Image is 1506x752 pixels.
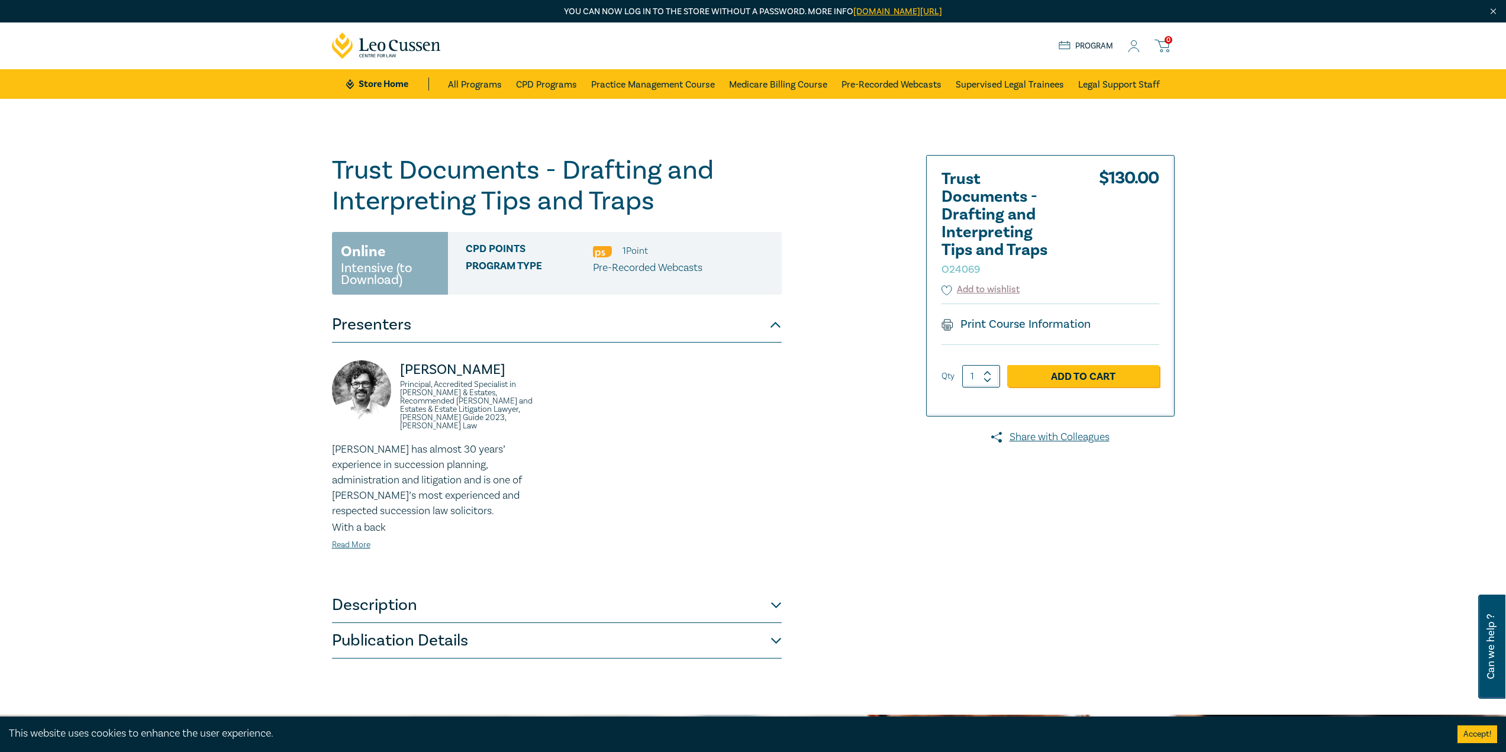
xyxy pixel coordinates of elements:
span: CPD Points [466,243,593,259]
a: Legal Support Staff [1078,69,1160,99]
a: Print Course Information [941,317,1091,332]
span: 0 [1165,36,1172,44]
a: CPD Programs [516,69,577,99]
div: $ 130.00 [1099,170,1159,283]
label: Qty [941,370,954,383]
h3: Online [341,241,386,262]
a: Read More [332,540,370,550]
img: https://s3.ap-southeast-2.amazonaws.com/leo-cussen-store-production-content/Contacts/Greg%20Russo... [332,360,391,419]
small: Intensive (to Download) [341,262,439,286]
div: This website uses cookies to enhance the user experience. [9,726,1440,741]
small: Principal, Accredited Specialist in [PERSON_NAME] & Estates, Recommended [PERSON_NAME] and Estate... [400,380,550,430]
img: Professional Skills [593,246,612,257]
span: Can we help ? [1485,602,1497,692]
a: Share with Colleagues [926,430,1175,445]
img: Close [1488,7,1498,17]
small: O24069 [941,263,980,276]
button: Add to wishlist [941,283,1020,296]
a: Program [1059,40,1114,53]
p: Pre-Recorded Webcasts [593,260,702,276]
a: Supervised Legal Trainees [956,69,1064,99]
a: Medicare Billing Course [729,69,827,99]
a: Pre-Recorded Webcasts [841,69,941,99]
h1: Trust Documents - Drafting and Interpreting Tips and Traps [332,155,782,217]
input: 1 [962,365,1000,388]
a: Add to Cart [1007,365,1159,388]
li: 1 Point [623,243,648,259]
span: Program type [466,260,593,276]
p: With a back [332,520,550,535]
p: [PERSON_NAME] has almost 30 years’ experience in succession planning, administration and litigati... [332,442,550,519]
p: [PERSON_NAME] [400,360,550,379]
button: Description [332,588,782,623]
a: All Programs [448,69,502,99]
h2: Trust Documents - Drafting and Interpreting Tips and Traps [941,170,1072,277]
button: Accept cookies [1457,725,1497,743]
p: You can now log in to the store without a password. More info [332,5,1175,18]
a: [DOMAIN_NAME][URL] [853,6,942,17]
a: Practice Management Course [591,69,715,99]
button: Presenters [332,307,782,343]
a: Store Home [346,78,428,91]
button: Publication Details [332,623,782,659]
